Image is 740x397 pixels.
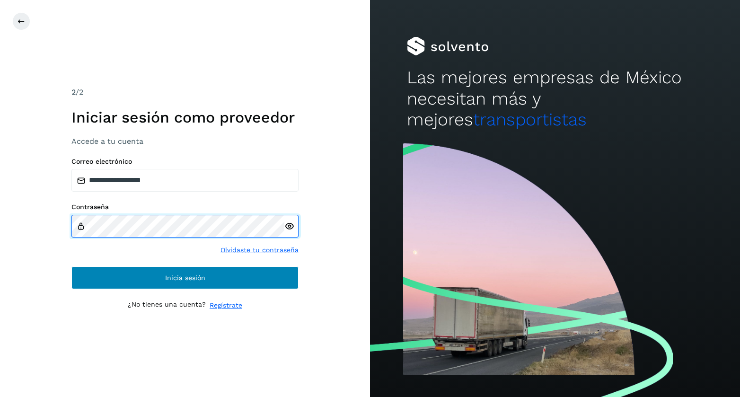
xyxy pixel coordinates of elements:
h3: Accede a tu cuenta [71,137,299,146]
label: Correo electrónico [71,158,299,166]
button: Inicia sesión [71,266,299,289]
h1: Iniciar sesión como proveedor [71,108,299,126]
p: ¿No tienes una cuenta? [128,300,206,310]
span: transportistas [473,109,587,130]
a: Olvidaste tu contraseña [220,245,299,255]
a: Regístrate [210,300,242,310]
h2: Las mejores empresas de México necesitan más y mejores [407,67,703,130]
label: Contraseña [71,203,299,211]
span: Inicia sesión [165,274,205,281]
span: 2 [71,88,76,97]
div: /2 [71,87,299,98]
